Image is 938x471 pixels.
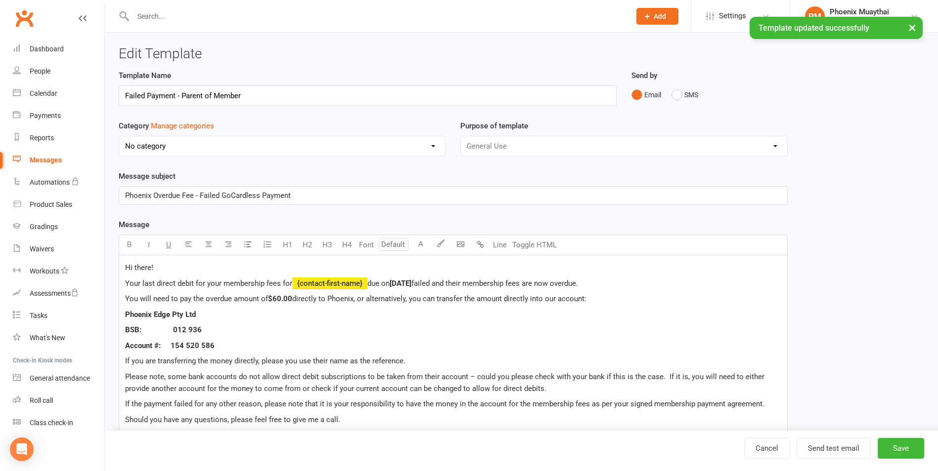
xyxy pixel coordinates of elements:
button: Save [878,438,924,459]
div: Reports [30,134,54,142]
button: Email [631,85,661,104]
button: SMS [671,85,698,104]
div: Messages [30,156,62,164]
div: Payments [30,112,61,119]
div: Tasks [30,312,47,319]
a: Automations [13,171,104,194]
span: If you are transferring the money directly, please you use their name as the reference. [125,356,405,365]
button: U [159,235,179,255]
div: Phoenix Muaythai [830,16,889,25]
a: Cancel [744,438,790,459]
div: Waivers [30,245,54,253]
a: Tasks [13,305,104,327]
button: H3 [317,235,337,255]
label: Category [119,120,214,132]
span: Phoenix Edge Pty Ltd [125,310,196,319]
button: Send test email [797,438,871,459]
button: H4 [337,235,357,255]
div: Calendar [30,89,57,97]
span: U [166,240,171,249]
span: Should you have any questions, please feel free to give me a call. [125,415,340,424]
span: If the payment failed for any other reason, please note that it is your responsibility to have th... [125,399,764,408]
a: Workouts [13,260,104,282]
button: H2 [297,235,317,255]
button: Line [490,235,510,255]
a: Product Sales [13,194,104,216]
span: You will need to pay the overdue amoun [125,294,257,303]
button: Toggle HTML [510,235,559,255]
a: People [13,60,104,82]
a: Payments [13,105,104,127]
a: Assessments [13,282,104,305]
span: failed and their membership fees are now overdue. [411,279,578,288]
span: Add [654,12,666,20]
label: Send by [631,70,657,81]
div: What's New [30,334,65,342]
a: General attendance kiosk mode [13,367,104,390]
span: Hi there! [125,263,153,272]
a: Gradings [13,216,104,238]
span: di [292,294,298,303]
input: Search... [130,9,624,23]
a: Waivers [13,238,104,260]
button: × [903,17,921,38]
div: Gradings [30,223,58,231]
span: Your last direct debit for your membership fees for [125,279,292,288]
a: Reports [13,127,104,149]
span: due on [367,279,390,288]
div: PM [805,6,825,26]
div: Dashboard [30,45,64,53]
label: Message [119,219,149,231]
button: Add [636,8,678,25]
div: General attendance [30,374,90,382]
div: People [30,67,50,75]
div: Workouts [30,267,59,275]
a: What's New [13,327,104,349]
button: Category [151,120,214,132]
label: Template Name [119,70,171,81]
a: Calendar [13,82,104,105]
a: Roll call [13,390,104,412]
a: Clubworx [12,6,37,31]
button: H1 [277,235,297,255]
span: Settings [719,5,746,27]
input: Default [379,238,408,251]
div: Roll call [30,396,53,404]
span: Account #: 154 520 586 [125,341,215,350]
label: Purpose of template [460,120,528,132]
div: Template updated successfully [750,17,923,39]
a: Dashboard [13,38,104,60]
a: Class kiosk mode [13,412,104,434]
label: Message subject [119,170,176,182]
a: Messages [13,149,104,171]
span: Phoenix Overdue Fee - Failed GoCardless Payment [125,191,291,200]
div: Phoenix Muaythai [830,7,889,16]
div: Product Sales [30,200,72,208]
span: BSB: 012 936 [125,325,202,334]
div: Open Intercom Messenger [10,437,34,461]
button: A [411,235,431,255]
button: Font [357,235,376,255]
div: Assessments [30,289,79,297]
span: [DATE] [390,279,411,288]
div: Class check-in [30,419,73,427]
span: Please note, some bank accounts do not allow direct debit subscriptions to be taken from their ac... [125,372,766,393]
span: rectly to Phoenix, or alternatively, you can transfer the amount directly into our account: [298,294,586,303]
div: Automations [30,178,70,186]
h3: Edit Template [119,46,924,62]
span: t of [257,294,268,303]
span: $60.00 [268,294,292,303]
